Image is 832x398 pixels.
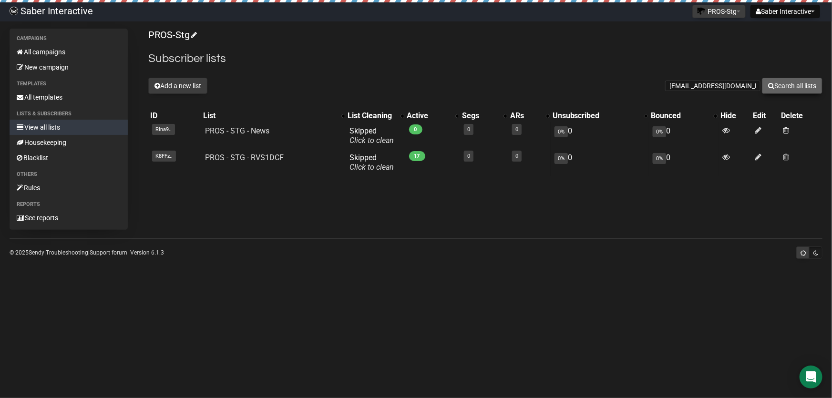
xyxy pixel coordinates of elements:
[10,180,128,195] a: Rules
[753,111,778,121] div: Edit
[467,153,470,159] a: 0
[750,5,820,18] button: Saber Interactive
[508,109,551,122] th: ARs: No sort applied, activate to apply an ascending sort
[719,109,751,122] th: Hide: No sort applied, sorting is disabled
[10,247,164,258] p: © 2025 | | | Version 6.1.3
[462,111,499,121] div: Segs
[10,108,128,120] li: Lists & subscribers
[346,109,405,122] th: List Cleaning: No sort applied, activate to apply an ascending sort
[510,111,541,121] div: ARs
[405,109,461,122] th: Active: No sort applied, activate to apply an ascending sort
[150,111,199,121] div: ID
[205,126,269,135] a: PROS - STG - News
[10,60,128,75] a: New campaign
[10,33,128,44] li: Campaigns
[350,126,394,145] span: Skipped
[653,153,666,164] span: 0%
[751,109,780,122] th: Edit: No sort applied, sorting is disabled
[407,111,451,121] div: Active
[10,44,128,60] a: All campaigns
[90,249,127,256] a: Support forum
[409,151,425,161] span: 17
[148,109,201,122] th: ID: No sort applied, sorting is disabled
[409,124,422,134] span: 0
[350,136,394,145] a: Click to clean
[692,5,746,18] button: PROS-Stg
[555,153,568,164] span: 0%
[649,122,719,149] td: 0
[551,109,649,122] th: Unsubscribed: No sort applied, activate to apply an ascending sort
[152,151,176,162] span: K8FFz..
[762,78,822,94] button: Search all lists
[649,109,719,122] th: Bounced: No sort applied, activate to apply an ascending sort
[10,135,128,150] a: Housekeeping
[779,109,822,122] th: Delete: No sort applied, sorting is disabled
[649,149,719,176] td: 0
[152,124,175,135] span: Rlna9..
[460,109,508,122] th: Segs: No sort applied, activate to apply an ascending sort
[553,111,639,121] div: Unsubscribed
[10,90,128,105] a: All templates
[720,111,750,121] div: Hide
[515,153,518,159] a: 0
[10,78,128,90] li: Templates
[203,111,337,121] div: List
[653,126,666,137] span: 0%
[467,126,470,133] a: 0
[515,126,518,133] a: 0
[205,153,284,162] a: PROS - STG - RVS1DCF
[800,366,822,388] div: Open Intercom Messenger
[10,169,128,180] li: Others
[201,109,346,122] th: List: No sort applied, activate to apply an ascending sort
[148,78,207,94] button: Add a new list
[148,29,195,41] a: PROS-Stg
[10,210,128,225] a: See reports
[551,149,649,176] td: 0
[551,122,649,149] td: 0
[29,249,44,256] a: Sendy
[46,249,88,256] a: Troubleshooting
[148,50,822,67] h2: Subscriber lists
[10,150,128,165] a: Blacklist
[350,153,394,172] span: Skipped
[698,7,705,15] img: favicons
[651,111,709,121] div: Bounced
[555,126,568,137] span: 0%
[10,7,18,15] img: ec1bccd4d48495f5e7d53d9a520ba7e5
[350,163,394,172] a: Click to clean
[10,120,128,135] a: View all lists
[348,111,396,121] div: List Cleaning
[781,111,821,121] div: Delete
[10,199,128,210] li: Reports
